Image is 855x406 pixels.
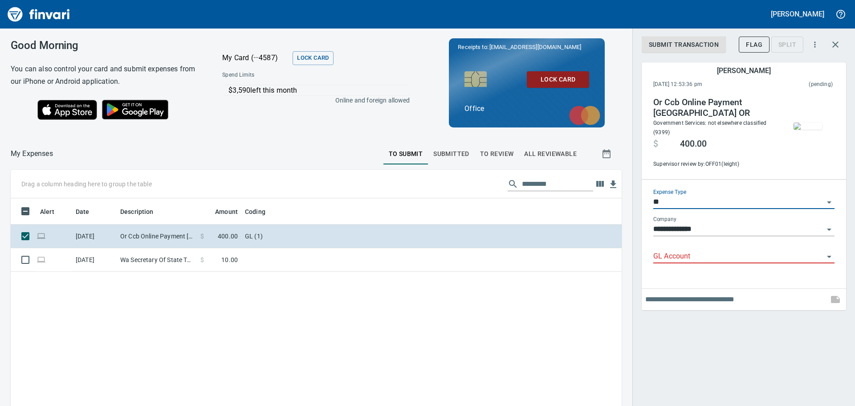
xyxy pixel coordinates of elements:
[21,180,152,189] p: Drag a column heading here to group the table
[433,148,469,160] span: Submitted
[607,178,620,191] button: Download table
[76,206,101,217] span: Date
[653,97,774,119] h4: Or Ccb Online Payment [GEOGRAPHIC_DATA] OR
[823,223,835,236] button: Open
[40,206,54,217] span: Alert
[241,225,464,248] td: GL (1)
[825,289,846,310] span: This records your note into the expense
[565,101,605,130] img: mastercard.svg
[117,225,197,248] td: Or Ccb Online Payment [GEOGRAPHIC_DATA] OR
[825,34,846,55] button: Close transaction
[72,248,117,272] td: [DATE]
[215,96,410,105] p: Online and foreign allowed
[228,85,409,96] p: $3,590 left this month
[756,80,833,89] span: This charge has not been settled by the merchant yet. This usually takes a couple of days but in ...
[11,39,200,52] h3: Good Morning
[218,232,238,241] span: 400.00
[527,71,589,88] button: Lock Card
[480,148,514,160] span: To Review
[200,232,204,241] span: $
[222,53,289,63] p: My Card (···4587)
[245,206,277,217] span: Coding
[76,206,90,217] span: Date
[653,160,774,169] span: Supervisor review by: OFF01 (leight)
[117,248,197,272] td: Wa Secretary Of State Tumwater [GEOGRAPHIC_DATA]
[746,39,762,50] span: Flag
[739,37,769,53] button: Flag
[653,139,658,149] span: $
[642,37,726,53] button: Submit Transaction
[534,74,582,85] span: Lock Card
[40,206,66,217] span: Alert
[120,206,154,217] span: Description
[222,71,331,80] span: Spend Limits
[593,177,607,191] button: Choose columns to display
[204,206,238,217] span: Amount
[524,148,577,160] span: All Reviewable
[823,250,835,263] button: Open
[649,39,719,50] span: Submit Transaction
[769,7,826,21] button: [PERSON_NAME]
[245,206,265,217] span: Coding
[11,148,53,159] nav: breadcrumb
[464,103,589,114] p: Office
[823,196,835,209] button: Open
[297,53,329,63] span: Lock Card
[717,66,770,75] h5: [PERSON_NAME]
[293,51,333,65] button: Lock Card
[489,43,582,51] span: [EMAIL_ADDRESS][DOMAIN_NAME]
[37,100,97,120] img: Download on the App Store
[458,43,596,52] p: Receipts to:
[72,225,117,248] td: [DATE]
[215,206,238,217] span: Amount
[771,9,824,19] h5: [PERSON_NAME]
[11,63,200,88] h6: You can also control your card and submit expenses from our iPhone or Android application.
[653,120,767,135] span: Government Services: not elsewhere classified (9399)
[5,4,72,25] img: Finvari
[680,139,707,149] span: 400.00
[593,143,622,164] button: Show transactions within a particular date range
[653,189,686,195] label: Expense Type
[653,217,676,222] label: Company
[97,95,174,124] img: Get it on Google Play
[805,35,825,54] button: More
[37,233,46,239] span: Online transaction
[389,148,423,160] span: To Submit
[200,255,204,264] span: $
[11,148,53,159] p: My Expenses
[221,255,238,264] span: 10.00
[653,80,756,89] span: [DATE] 12:53:36 pm
[37,257,46,262] span: Online transaction
[794,123,822,130] img: receipts%2Ftapani%2F2025-10-09%2Fqp92ZZ3oooXXrn8OLNgL5LOA0Te2__xWro53ROddSh0vyvP3uD_body.jpg
[120,206,165,217] span: Description
[771,40,803,48] div: Transaction still pending, cannot split yet. It usually takes 2-3 days for a merchant to settle a...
